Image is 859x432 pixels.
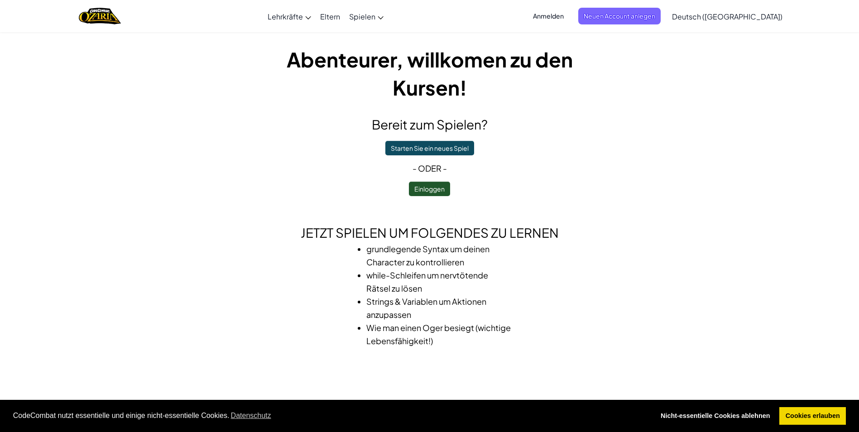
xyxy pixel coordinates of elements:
a: allow cookies [779,407,846,425]
span: - [413,163,418,173]
button: Anmelden [528,8,569,24]
button: Neuen Account anlegen [578,8,661,24]
a: Lehrkräfte [263,4,316,29]
span: - [441,163,447,173]
img: Home [79,7,121,25]
span: Spielen [349,12,375,21]
a: learn more about cookies [229,409,272,422]
button: Starten Sie ein neues Spiel [385,141,474,155]
a: Eltern [316,4,345,29]
span: Lehrkräfte [268,12,303,21]
span: CodeCombat nutzt essentielle und einige nicht-essentielle Cookies. [13,409,648,422]
a: deny cookies [654,407,776,425]
a: Ozaria by CodeCombat logo [79,7,121,25]
span: Deutsch ([GEOGRAPHIC_DATA]) [672,12,782,21]
h2: Jetzt spielen um folgendes zu lernen [267,223,593,242]
li: grundlegende Syntax um deinen Character zu kontrollieren [366,242,511,269]
a: Spielen [345,4,388,29]
h2: Bereit zum Spielen? [267,115,593,134]
a: Deutsch ([GEOGRAPHIC_DATA]) [667,4,787,29]
li: Strings & Variablen um Aktionen anzupassen [366,295,511,321]
button: Einloggen [409,182,450,196]
span: oder [418,163,441,173]
li: Wie man einen Oger besiegt (wichtige Lebensfähigkeit!) [366,321,511,347]
li: while-Schleifen um nervtötende Rätsel zu lösen [366,269,511,295]
h1: Abenteurer, willkomen zu den Kursen! [267,45,593,101]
